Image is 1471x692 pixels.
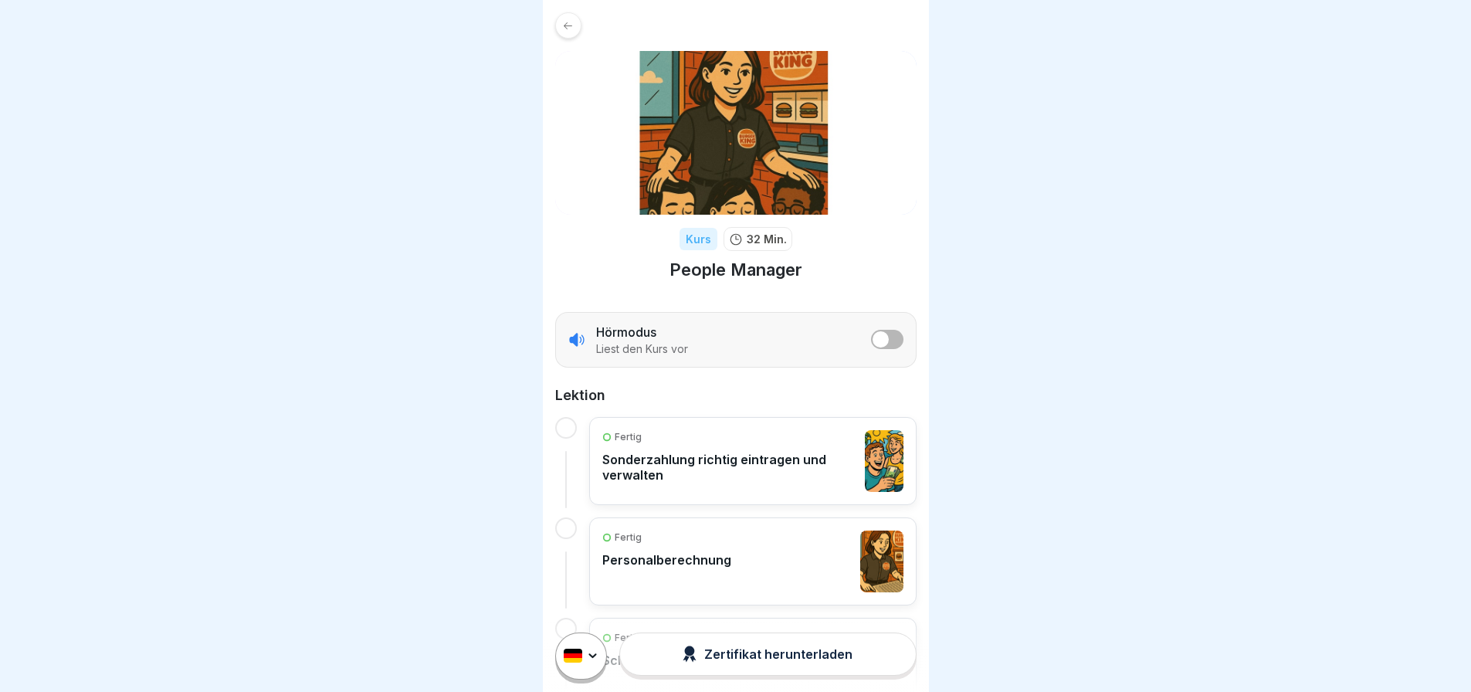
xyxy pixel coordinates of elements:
button: listener mode [871,330,903,349]
p: Fertig [615,430,642,444]
a: FertigSonderzahlung richtig eintragen und verwalten [602,430,903,492]
img: ga32h5bri7pxl08lkdq8oujq.png [860,531,903,592]
p: Liest den Kurs vor [596,342,688,356]
h1: People Manager [669,259,802,281]
img: xc3x9m9uz5qfs93t7kmvoxs4.png [555,51,917,215]
h2: Lektion [555,386,917,405]
p: 32 Min. [747,231,787,247]
img: pdbsm3zkjoavdtx6xv4455et.png [865,430,903,492]
p: Fertig [615,531,642,544]
p: Personalberechnung [602,552,731,568]
div: Zertifikat herunterladen [683,646,852,663]
p: Hörmodus [596,324,656,341]
a: FertigPersonalberechnung [602,531,903,592]
p: Sonderzahlung richtig eintragen und verwalten [602,452,857,483]
div: Kurs [680,228,717,250]
img: de.svg [564,650,582,663]
button: Zertifikat herunterladen [619,633,916,676]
